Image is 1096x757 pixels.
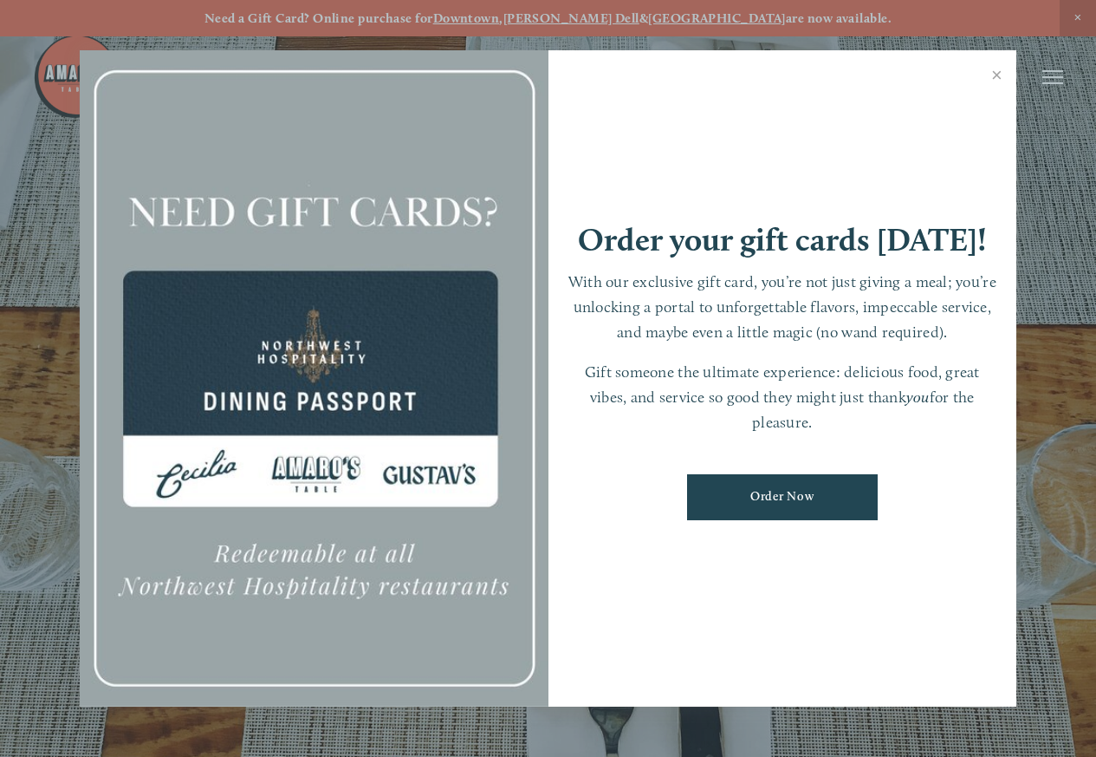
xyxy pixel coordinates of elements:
[578,224,987,256] h1: Order your gift cards [DATE]!
[566,360,1000,434] p: Gift someone the ultimate experience: delicious food, great vibes, and service so good they might...
[687,474,878,520] a: Order Now
[566,270,1000,344] p: With our exclusive gift card, you’re not just giving a meal; you’re unlocking a portal to unforge...
[906,388,930,406] em: you
[980,53,1014,101] a: Close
